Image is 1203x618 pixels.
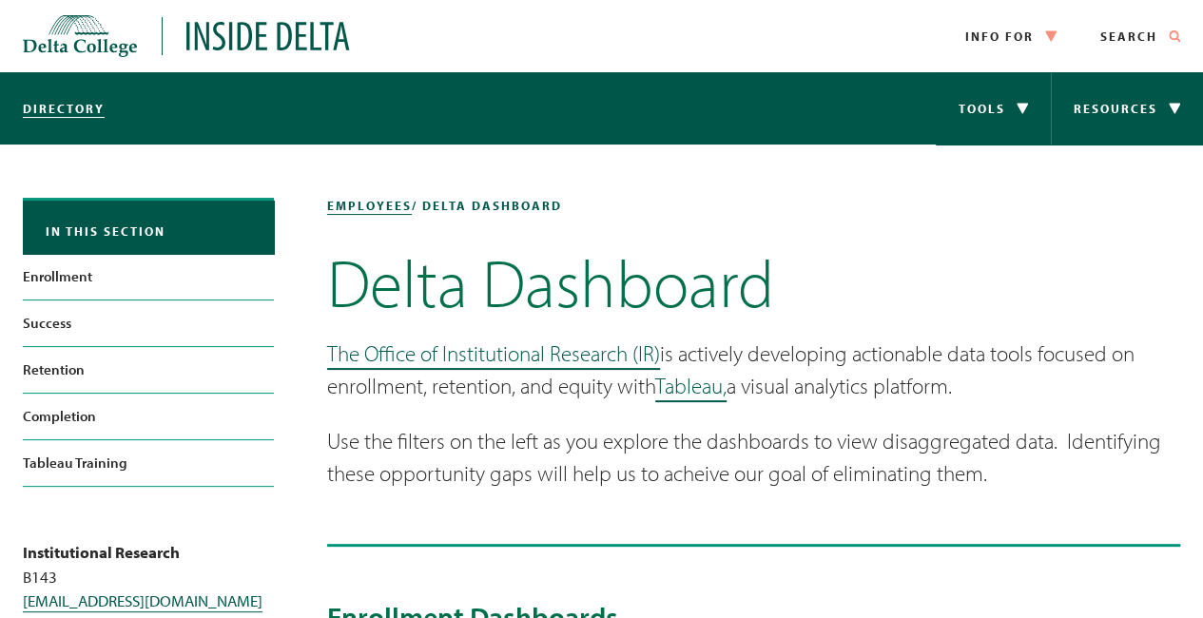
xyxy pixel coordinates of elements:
[23,440,274,486] a: Tableau Training
[23,590,262,610] a: [EMAIL_ADDRESS][DOMAIN_NAME]
[23,394,274,439] a: Completion
[327,251,1180,315] h1: Delta Dashboard
[23,101,105,116] a: Directory
[327,339,660,367] a: The Office of Institutional Research (IR)
[327,338,1180,403] p: is actively developing actionable data tools focused on enrollment, retention, and equity with a ...
[23,201,274,254] button: In this section
[23,254,274,299] a: Enrollment
[327,198,412,213] a: employees
[23,542,180,562] strong: Institutional Research
[23,567,57,587] span: B143
[412,198,562,213] span: / Delta Dashboard
[327,425,1180,491] p: Use the filters on the left as you explore the dashboards to view disaggregated data. Identifying...
[655,372,727,399] a: Tableau,
[936,72,1051,145] button: Tools
[23,347,274,393] a: Retention
[1051,72,1203,145] button: Resources
[23,300,274,346] a: Success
